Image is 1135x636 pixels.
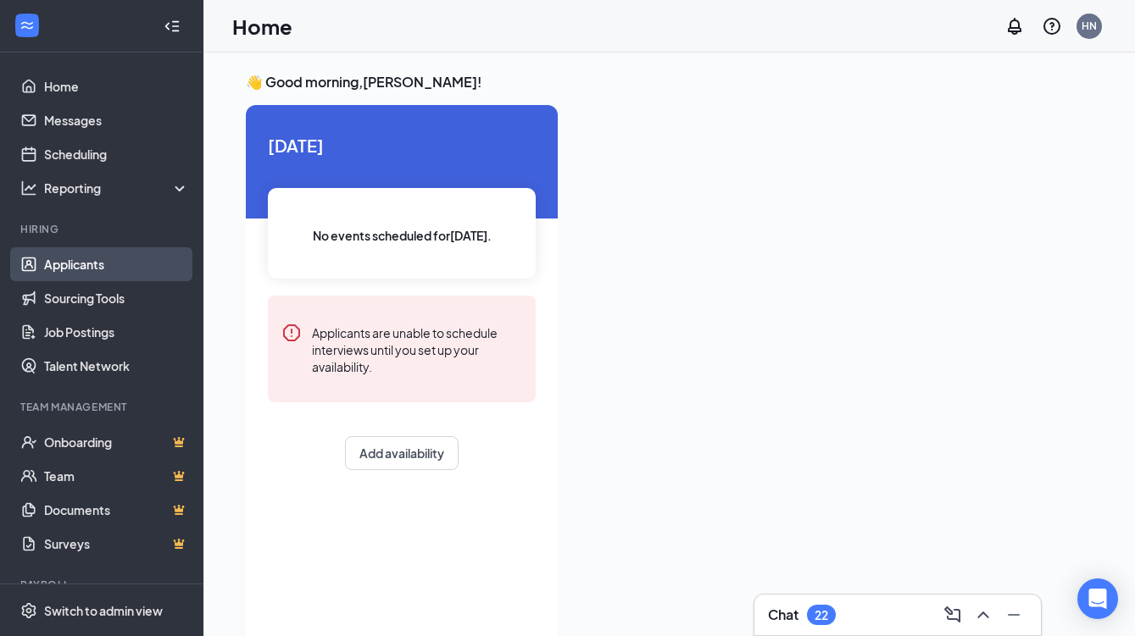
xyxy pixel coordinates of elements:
h1: Home [232,12,292,41]
a: Sourcing Tools [44,281,189,315]
button: Add availability [345,436,459,470]
div: 22 [815,608,828,622]
a: Applicants [44,247,189,281]
div: Switch to admin view [44,602,163,619]
svg: QuestionInfo [1042,16,1062,36]
svg: Notifications [1004,16,1025,36]
div: Open Intercom Messenger [1077,578,1118,619]
svg: Settings [20,602,37,619]
a: Home [44,69,189,103]
div: HN [1082,19,1097,33]
a: Job Postings [44,315,189,349]
svg: Minimize [1004,605,1024,625]
button: Minimize [1000,601,1027,628]
svg: Error [281,323,302,343]
div: Reporting [44,180,190,196]
a: TeamCrown [44,459,189,493]
svg: Analysis [20,180,37,196]
svg: ComposeMessage [943,605,963,625]
span: [DATE] [268,132,536,158]
h3: 👋 Good morning, [PERSON_NAME] ! [246,73,1093,91]
a: Talent Network [44,349,189,383]
div: Applicants are unable to schedule interviews until you set up your availability. [312,323,522,375]
h3: Chat [768,606,798,624]
button: ChevronUp [970,601,997,628]
div: Team Management [20,400,186,414]
svg: Collapse [164,18,181,35]
a: Scheduling [44,137,189,171]
a: OnboardingCrown [44,425,189,459]
svg: ChevronUp [973,605,993,625]
a: Messages [44,103,189,137]
a: SurveysCrown [44,527,189,561]
button: ComposeMessage [939,601,966,628]
span: No events scheduled for [DATE] . [313,226,492,245]
svg: WorkstreamLogo [19,17,36,34]
div: Hiring [20,222,186,236]
div: Payroll [20,578,186,592]
a: DocumentsCrown [44,493,189,527]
